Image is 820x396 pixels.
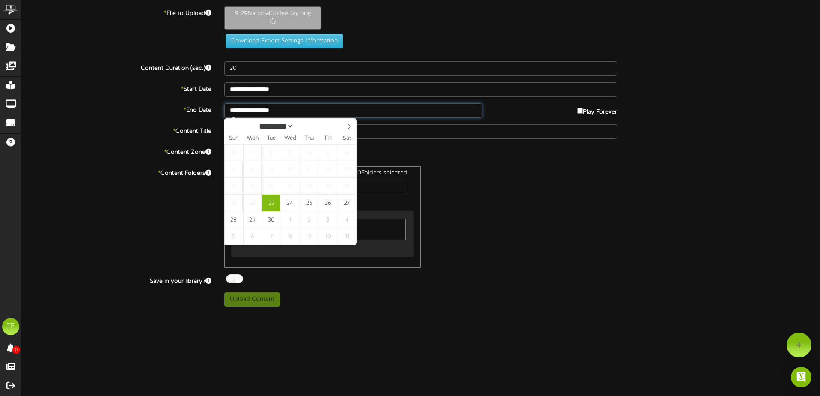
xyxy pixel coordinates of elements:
[15,6,218,18] label: File to Upload
[577,108,583,114] input: Play Forever
[338,161,356,178] span: September 13, 2025
[281,211,299,228] span: October 1, 2025
[294,122,325,131] input: Year
[319,195,337,211] span: September 26, 2025
[15,274,218,286] label: Save in your library?
[300,211,318,228] span: October 2, 2025
[791,367,811,387] div: Open Intercom Messenger
[2,318,19,335] div: TF
[224,124,617,139] input: Title of this Content
[224,228,243,245] span: October 5, 2025
[319,144,337,161] span: September 5, 2025
[281,144,299,161] span: September 3, 2025
[319,228,337,245] span: October 10, 2025
[338,178,356,195] span: September 20, 2025
[319,136,338,141] span: Fri
[281,178,299,195] span: September 17, 2025
[262,161,280,178] span: September 9, 2025
[262,195,280,211] span: September 23, 2025
[338,211,356,228] span: October 4, 2025
[15,124,218,136] label: Content Title
[262,228,280,245] span: October 7, 2025
[338,136,356,141] span: Sat
[262,178,280,195] span: September 16, 2025
[15,61,218,73] label: Content Duration (sec.)
[224,161,243,178] span: September 7, 2025
[224,144,243,161] span: August 31, 2025
[243,136,262,141] span: Mon
[577,103,617,117] label: Play Forever
[221,38,343,44] a: Download Export Settings Information
[243,195,262,211] span: September 22, 2025
[15,145,218,157] label: Content Zone
[262,211,280,228] span: September 30, 2025
[243,161,262,178] span: September 8, 2025
[224,195,243,211] span: September 21, 2025
[243,144,262,161] span: September 1, 2025
[281,161,299,178] span: September 10, 2025
[281,136,300,141] span: Wed
[243,211,262,228] span: September 29, 2025
[224,292,280,307] button: Upload Content
[224,211,243,228] span: September 28, 2025
[319,211,337,228] span: October 3, 2025
[300,161,318,178] span: September 11, 2025
[226,34,343,48] button: Download Export Settings Information
[281,228,299,245] span: October 8, 2025
[319,178,337,195] span: September 19, 2025
[12,346,20,354] span: 0
[281,195,299,211] span: September 24, 2025
[319,161,337,178] span: September 12, 2025
[300,228,318,245] span: October 9, 2025
[338,228,356,245] span: October 11, 2025
[15,166,218,178] label: Content Folders
[262,144,280,161] span: September 2, 2025
[224,136,243,141] span: Sun
[300,178,318,195] span: September 18, 2025
[262,136,281,141] span: Tue
[300,195,318,211] span: September 25, 2025
[224,178,243,195] span: September 14, 2025
[300,144,318,161] span: September 4, 2025
[338,144,356,161] span: September 6, 2025
[15,103,218,115] label: End Date
[243,228,262,245] span: October 6, 2025
[300,136,319,141] span: Thu
[243,178,262,195] span: September 15, 2025
[338,195,356,211] span: September 27, 2025
[15,82,218,94] label: Start Date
